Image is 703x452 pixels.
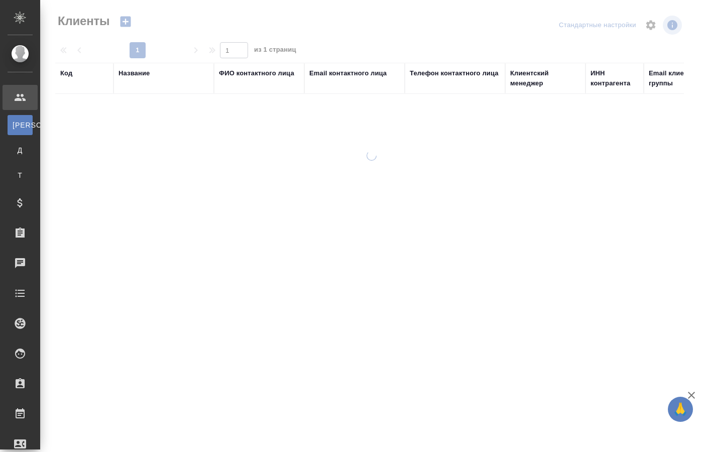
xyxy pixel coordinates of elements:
[60,68,72,78] div: Код
[8,140,33,160] a: Д
[8,165,33,185] a: Т
[13,120,28,130] span: [PERSON_NAME]
[8,115,33,135] a: [PERSON_NAME]
[510,68,580,88] div: Клиентский менеджер
[219,68,294,78] div: ФИО контактного лица
[309,68,387,78] div: Email контактного лица
[591,68,639,88] div: ИНН контрагента
[119,68,150,78] div: Название
[13,145,28,155] span: Д
[410,68,499,78] div: Телефон контактного лица
[672,399,689,420] span: 🙏
[668,397,693,422] button: 🙏
[13,170,28,180] span: Т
